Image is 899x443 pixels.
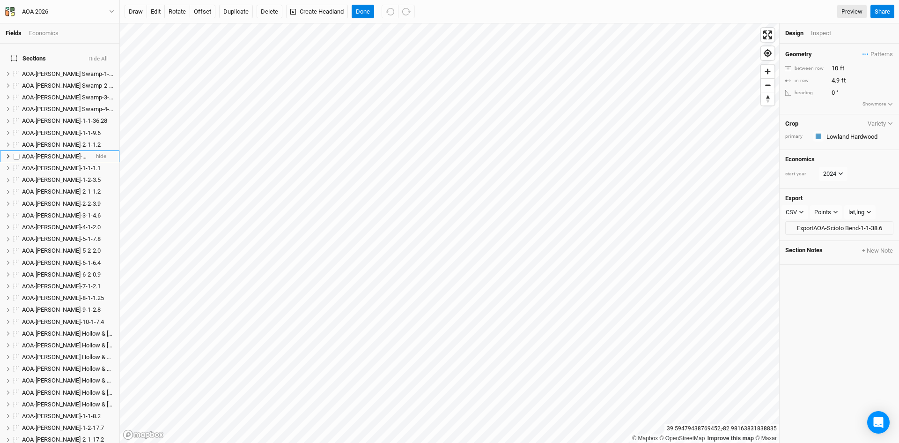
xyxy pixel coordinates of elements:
[761,65,774,78] button: Zoom in
[22,294,104,301] span: AOA-[PERSON_NAME]-8-1-1.25
[785,65,826,72] div: between row
[862,50,893,59] span: Patterns
[22,82,114,90] div: AOA-Cackley Swamp-2-1-5.8
[22,129,114,137] div: AOA-Darby Oaks-1-1-9.6
[22,224,114,231] div: AOA-Genevieve Jones-4-1-2.0
[785,120,798,128] h4: Crop
[761,78,774,92] button: Zoom out
[22,389,114,397] div: AOA-Hintz Hollow & Stone Canyon-4-2-6.7
[22,212,101,219] span: AOA-[PERSON_NAME]-3-1-4.6
[824,131,893,142] input: Lowland Hardwood
[22,105,122,113] span: AOA-[PERSON_NAME] Swamp-4-1-8.5
[382,5,398,19] button: Undo (^z)
[22,70,114,78] div: AOA-Cackley Swamp-1-1-4.1
[22,247,101,254] span: AOA-[PERSON_NAME]-5-2-2.0
[867,411,890,434] div: Open Intercom Messenger
[5,7,115,17] button: AOA 2026
[22,342,187,349] span: AOA-[PERSON_NAME] Hollow & [GEOGRAPHIC_DATA]-2-2-8.65
[785,195,893,202] h4: Export
[22,294,114,302] div: AOA-Genevieve Jones-8-1-1.25
[761,28,774,42] button: Enter fullscreen
[785,221,893,235] button: ExportAOA-Scioto Bend-1-1-38.6
[22,389,184,396] span: AOA-[PERSON_NAME] Hollow & [GEOGRAPHIC_DATA]-4-2-6.7
[22,271,114,278] div: AOA-Genevieve Jones-6-2-0.9
[785,90,826,97] div: heading
[22,401,114,408] div: AOA-Hintz Hollow & Stone Canyon-4-3-2.3
[22,259,114,267] div: AOA-Genevieve Jones-6-1-6.4
[785,29,803,38] div: Design
[761,79,774,92] span: Zoom out
[22,7,48,16] div: AOA 2026
[22,271,101,278] span: AOA-[PERSON_NAME]-6-2-0.9
[22,188,101,195] span: AOA-[PERSON_NAME]-2-1-1.2
[811,29,844,38] div: Inspect
[22,283,101,290] span: AOA-[PERSON_NAME]-7-1-2.1
[125,5,147,19] button: draw
[22,141,101,148] span: AOA-[PERSON_NAME]-2-1-1.2
[88,56,108,62] button: Hide All
[785,133,809,140] div: primary
[819,167,847,181] button: 2024
[22,353,167,360] span: AOA-[PERSON_NAME] Hollow & Stone Canyon-3-1-3.85
[761,46,774,60] button: Find my location
[22,94,125,101] span: AOA-[PERSON_NAME] Swamp-3-1-11.4
[22,117,107,124] span: AOA-[PERSON_NAME]-1-1-36.28
[22,129,101,136] span: AOA-[PERSON_NAME]-1-1-9.6
[761,92,774,105] button: Reset bearing to north
[785,171,818,178] div: start year
[190,5,215,19] button: offset
[22,117,114,125] div: AOA-Cossin-1-1-36.28
[664,424,779,434] div: 39.59479438769452 , -82.98163831838835
[848,208,864,217] div: lat,lng
[22,377,167,384] span: AOA-[PERSON_NAME] Hollow & Stone Canyon-4-1-2.75
[22,330,114,338] div: AOA-Hintz Hollow & Stone Canyon-1-1-6.5
[22,105,114,113] div: AOA-Cackley Swamp-4-1-8.5
[96,150,106,162] span: hide
[755,435,777,442] a: Maxar
[22,377,114,384] div: AOA-Hintz Hollow & Stone Canyon-4-1-2.75
[22,188,114,195] div: AOA-Genevieve Jones-2-1-1.2
[22,176,114,184] div: AOA-Genevieve Jones-1-2-3.5
[22,141,114,149] div: AOA-Darby Oaks-2-1-1.2
[22,165,114,172] div: AOA-Genevieve Jones-1-1-1.1
[352,5,374,19] button: Done
[22,342,114,349] div: AOA-Hintz Hollow & Stone Canyon-2-2-8.65
[632,435,658,442] a: Mapbox
[22,365,163,372] span: AOA-[PERSON_NAME] Hollow & Stone Canyon-3-2-1.3
[22,176,101,183] span: AOA-[PERSON_NAME]-1-2-3.5
[862,247,893,255] button: + New Note
[22,94,114,101] div: AOA-Cackley Swamp-3-1-11.4
[844,205,876,219] button: lat,lng
[22,82,122,89] span: AOA-[PERSON_NAME] Swamp-2-1-5.8
[22,365,114,373] div: AOA-Hintz Hollow & Stone Canyon-3-2-1.3
[22,330,184,337] span: AOA-[PERSON_NAME] Hollow & [GEOGRAPHIC_DATA]-1-1-6.5
[837,5,867,19] a: Preview
[22,401,184,408] span: AOA-[PERSON_NAME] Hollow & [GEOGRAPHIC_DATA]-4-3-2.3
[6,30,22,37] a: Fields
[867,120,893,127] button: Variety
[22,353,114,361] div: AOA-Hintz Hollow & Stone Canyon-3-1-3.85
[22,306,101,313] span: AOA-[PERSON_NAME]-9-1-2.8
[707,435,754,442] a: Improve this map
[398,5,415,19] button: Redo (^Z)
[22,413,114,420] div: AOA-Kibler Fen-1-1-8.2
[22,283,114,290] div: AOA-Genevieve Jones-7-1-2.1
[862,100,893,108] button: Showmore
[22,70,122,77] span: AOA-[PERSON_NAME] Swamp-1-1-4.1
[22,413,101,420] span: AOA-[PERSON_NAME]-1-1-8.2
[22,235,114,243] div: AOA-Genevieve Jones-5-1-7.8
[22,318,104,325] span: AOA-[PERSON_NAME]-10-1-7.4
[22,306,114,314] div: AOA-Genevieve Jones-9-1-2.8
[29,29,59,38] div: Economics
[660,435,705,442] a: OpenStreetMap
[785,51,812,58] h4: Geometry
[810,205,842,219] button: Points
[120,23,779,443] canvas: Map
[147,5,165,19] button: edit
